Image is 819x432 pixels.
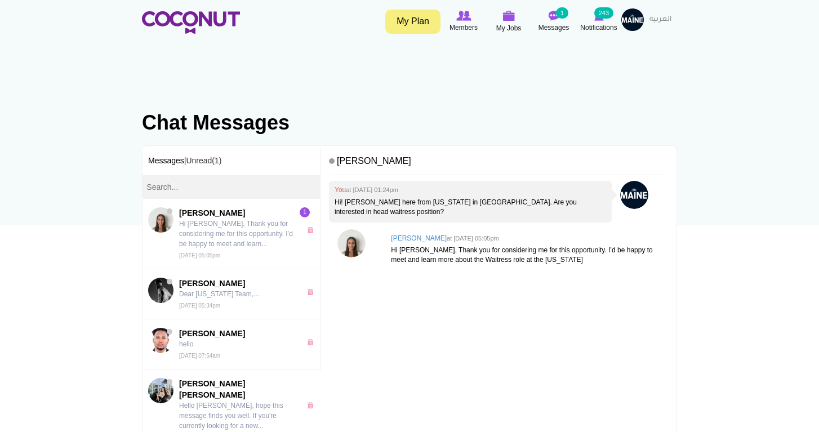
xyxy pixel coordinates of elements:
small: 1 [556,7,568,19]
a: Browse Members Members [441,8,486,34]
a: x [307,402,317,408]
span: Members [449,22,478,33]
p: Hi! [PERSON_NAME] here from [US_STATE] in [GEOGRAPHIC_DATA]. Are you interested in head waitress ... [335,198,606,217]
small: [DATE] 05:05pm [179,252,220,259]
a: Unread(1) [186,156,221,165]
a: Notifications Notifications 243 [576,8,621,34]
a: x [307,289,317,295]
img: My Jobs [502,11,515,21]
a: Denis Plevako[PERSON_NAME] Dear [US_STATE] Team,... [DATE] 05:34pm [143,269,320,319]
input: Search... [143,175,320,199]
img: Messages [548,11,559,21]
h3: Messages [143,146,320,175]
a: Bernard Blankson[PERSON_NAME] hello [DATE] 07:54am [143,319,320,369]
a: العربية [644,8,677,31]
h1: Chat Messages [142,112,677,134]
p: Hi [PERSON_NAME], Thank you for considering me for this opportunity. I’d be happy to meet and lea... [179,219,295,249]
p: hello [179,339,295,349]
h4: [PERSON_NAME] [391,235,662,242]
span: | [184,156,222,165]
img: Notifications [594,11,604,21]
h4: [PERSON_NAME] [329,152,668,176]
a: x [307,227,317,233]
small: at [DATE] 01:24pm [346,186,398,193]
small: 243 [594,7,613,19]
img: Browse Members [456,11,471,21]
p: Hello [PERSON_NAME], hope this message finds you well. If you're currently looking for a new... [179,400,295,431]
p: Dear [US_STATE] Team,... [179,289,295,299]
span: My Jobs [496,23,522,34]
a: Messages Messages 1 [531,8,576,34]
span: 1 [300,207,310,217]
span: [PERSON_NAME] [179,328,295,339]
img: Denis Plevako [148,278,173,303]
img: Reem Ali [148,207,173,233]
span: [PERSON_NAME] [179,278,295,289]
a: Reem Ali[PERSON_NAME] Hi [PERSON_NAME], Thank you for considering me for this opportunity. I’d be... [143,199,320,269]
span: Messages [538,22,569,33]
p: Hi [PERSON_NAME], Thank you for considering me for this opportunity. I’d be happy to meet and lea... [391,246,662,265]
small: at [DATE] 05:05pm [447,235,499,242]
span: Notifications [580,22,617,33]
img: Home [142,11,240,34]
a: My Jobs My Jobs [486,8,531,35]
span: [PERSON_NAME] [PERSON_NAME] [179,378,295,400]
a: x [307,339,317,345]
a: My Plan [385,10,440,34]
h4: You [335,186,606,194]
small: [DATE] 07:54am [179,353,220,359]
span: [PERSON_NAME] [179,207,295,219]
img: Bernard Blankson [148,328,173,353]
small: [DATE] 05:34pm [179,302,220,309]
img: Diana Rosa Blanco Guillot [148,378,173,403]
